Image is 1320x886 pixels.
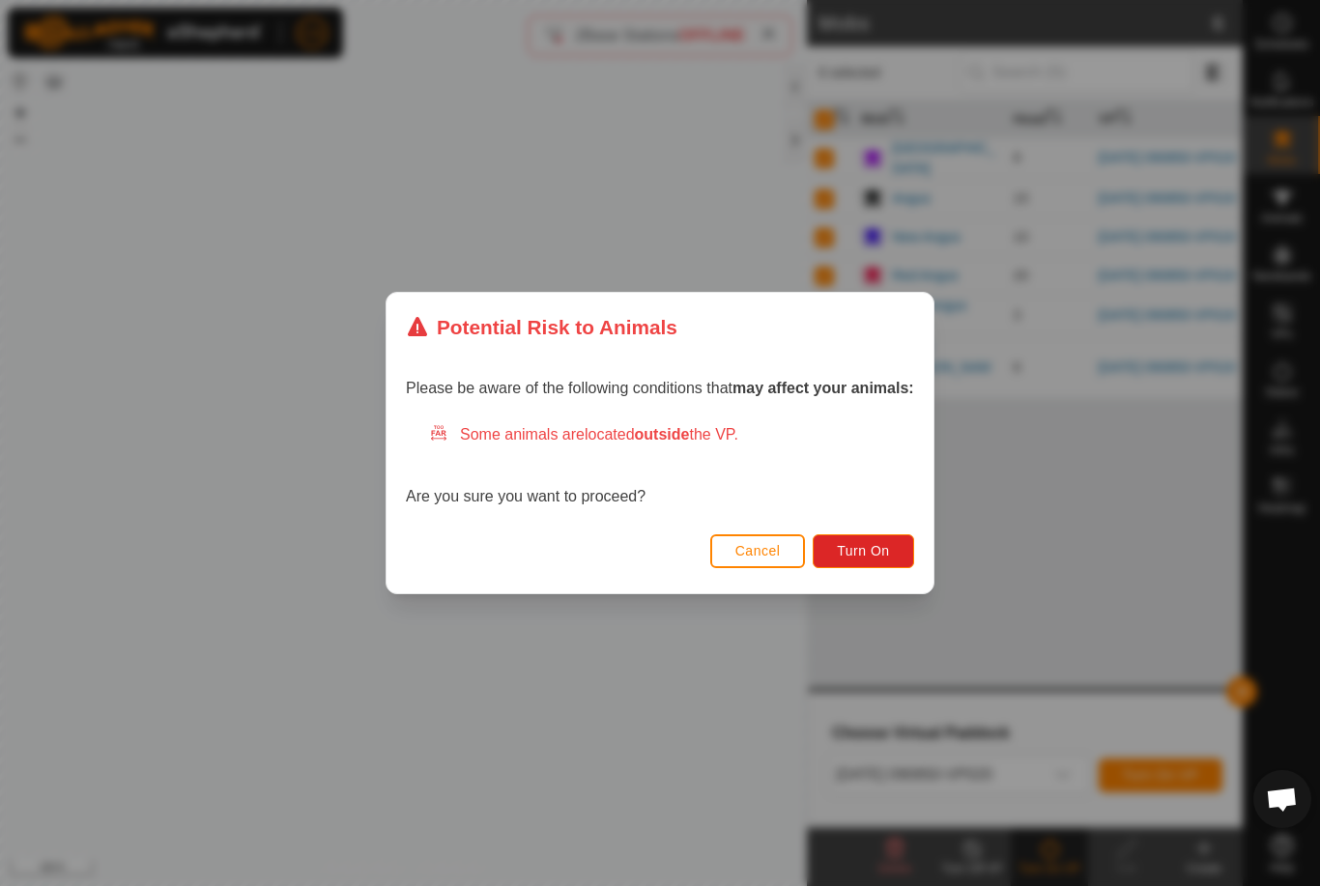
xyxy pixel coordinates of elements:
[635,426,690,443] strong: outside
[406,423,914,508] div: Are you sure you want to proceed?
[710,534,806,568] button: Cancel
[814,534,914,568] button: Turn On
[406,380,914,396] span: Please be aware of the following conditions that
[735,543,781,558] span: Cancel
[429,423,914,446] div: Some animals are
[732,380,914,396] strong: may affect your animals:
[838,543,890,558] span: Turn On
[406,312,677,342] div: Potential Risk to Animals
[1253,770,1311,828] div: Open chat
[585,426,738,443] span: located the VP.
